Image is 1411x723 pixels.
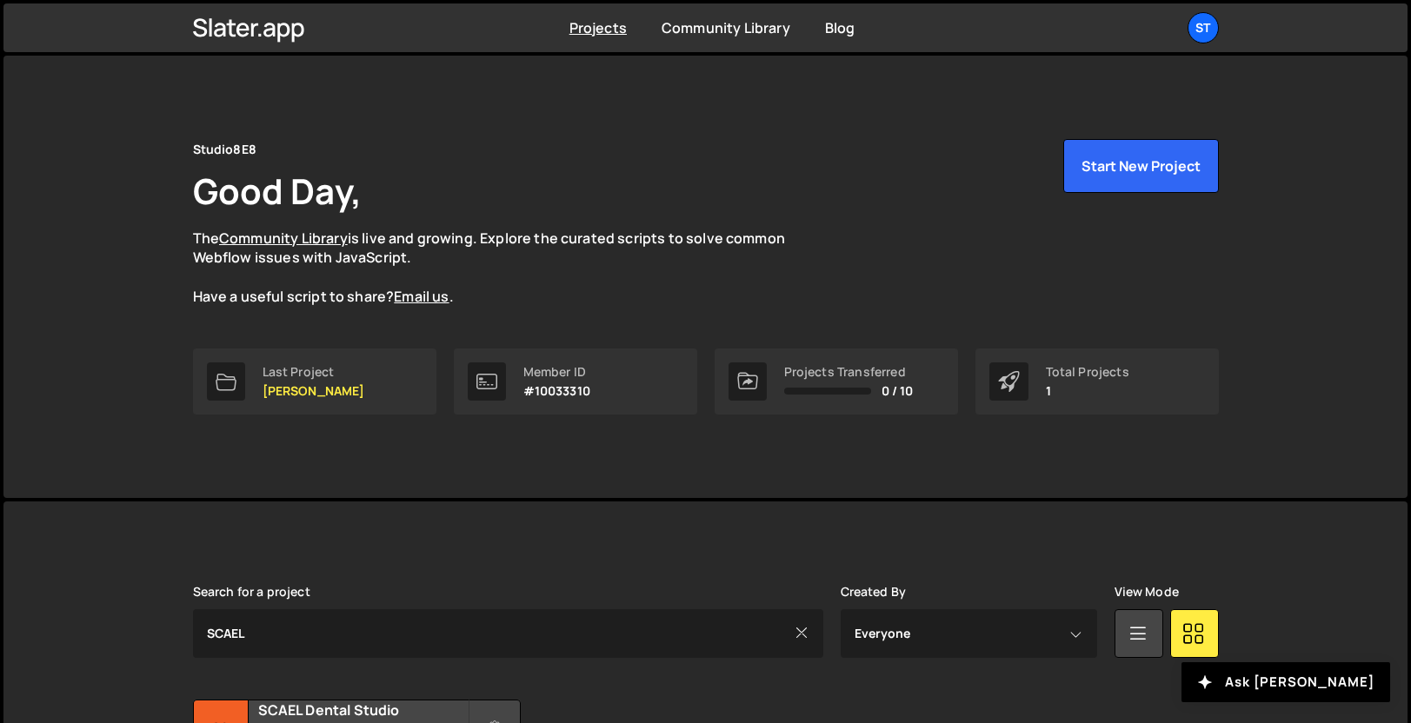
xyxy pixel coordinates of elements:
p: #10033310 [523,384,590,398]
button: Start New Project [1063,139,1219,193]
a: Projects [569,18,627,37]
p: 1 [1046,384,1129,398]
a: St [1188,12,1219,43]
a: Email us [394,287,449,306]
div: Studio8E8 [193,139,256,160]
a: Last Project [PERSON_NAME] [193,348,436,415]
p: [PERSON_NAME] [263,384,365,398]
span: 0 / 10 [882,384,914,398]
p: The is live and growing. Explore the curated scripts to solve common Webflow issues with JavaScri... [193,229,819,307]
input: Type your project... [193,609,823,658]
h2: SCAEL Dental Studio [258,700,468,720]
h1: Good Day, [193,167,362,215]
a: Blog [825,18,855,37]
label: View Mode [1115,585,1179,599]
div: Total Projects [1046,365,1129,379]
div: Last Project [263,365,365,379]
div: Projects Transferred [784,365,914,379]
div: Member ID [523,365,590,379]
a: Community Library [219,229,348,248]
a: Community Library [662,18,790,37]
label: Search for a project [193,585,310,599]
button: Ask [PERSON_NAME] [1181,662,1390,702]
label: Created By [841,585,907,599]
